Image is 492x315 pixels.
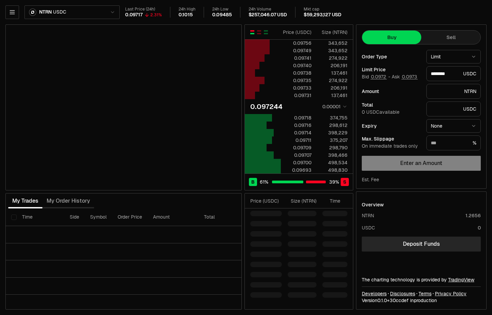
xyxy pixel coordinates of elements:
[125,7,162,12] div: Last Price (24h)
[362,54,421,59] div: Order Type
[281,70,311,76] div: 0.09738
[281,167,311,173] div: 0.09693
[421,31,480,44] button: Sell
[281,137,311,144] div: 0.09711
[112,208,148,226] th: Order Price
[150,12,162,18] div: 2.31%
[304,7,341,12] div: Mkt cap
[6,25,241,190] iframe: Financial Chart
[362,201,384,208] div: Overview
[426,101,481,116] div: USDC
[362,103,421,107] div: Total
[256,30,262,35] button: Show Sell Orders Only
[362,276,481,283] div: The charting technology is provided by
[362,67,421,72] div: Limit Price
[362,237,481,252] a: Deposit Funds
[317,70,347,76] div: 137,461
[320,103,347,111] button: 0.00001
[478,224,481,231] div: 0
[329,179,339,185] span: 39 %
[179,12,193,18] div: 0.1015
[250,102,283,111] div: 0.097244
[390,290,415,297] a: Disclosures
[317,114,347,121] div: 374,755
[212,12,232,18] div: 0.09485
[281,40,311,47] div: 0.09756
[362,290,387,297] a: Developers
[317,77,347,84] div: 274,922
[317,152,347,159] div: 398,466
[85,208,112,226] th: Symbol
[8,194,43,208] button: My Trades
[362,224,375,231] div: USDC
[322,198,340,204] div: Time
[249,12,287,18] div: $257,046.07 USD
[281,29,311,36] div: Price ( USDC )
[317,137,347,144] div: 375,207
[281,77,311,84] div: 0.09735
[419,290,431,297] a: Terms
[448,277,474,283] a: TradingView
[263,30,269,35] button: Show Buy Orders Only
[370,74,387,79] button: 0.0972
[317,85,347,91] div: 206,191
[179,7,196,12] div: 24h High
[426,66,481,81] div: USDC
[426,119,481,133] button: None
[426,50,481,63] button: Limit
[317,47,347,54] div: 343,652
[343,179,346,185] span: S
[317,159,347,166] div: 498,534
[362,176,379,183] div: Est. Fee
[64,208,85,226] th: Side
[362,89,421,94] div: Amount
[281,129,311,136] div: 0.09714
[281,47,311,54] div: 0.09749
[435,290,466,297] a: Privacy Policy
[199,208,250,226] th: Total
[426,135,481,150] div: %
[281,85,311,91] div: 0.09733
[11,215,17,220] button: Select all
[251,179,255,185] span: B
[304,12,341,18] div: $59,293,127 USD
[390,297,409,303] span: 30ccdefca0650a2b27119c63dcd2d6cab270e6c0
[317,129,347,136] div: 398,229
[148,208,199,226] th: Amount
[317,62,347,69] div: 206,191
[281,152,311,159] div: 0.09707
[317,40,347,47] div: 343,652
[39,9,52,15] span: NTRN
[317,55,347,61] div: 274,922
[362,31,421,44] button: Buy
[281,92,311,99] div: 0.09731
[362,74,390,80] span: Bid -
[317,92,347,99] div: 137,461
[426,84,481,99] div: NTRN
[281,62,311,69] div: 0.09740
[212,7,232,12] div: 24h Low
[362,212,374,219] div: NTRN
[362,143,421,149] div: On immediate trades only
[17,208,64,226] th: Time
[281,55,311,61] div: 0.09741
[362,297,481,304] div: Version 0.1.0 + in production
[317,29,347,36] div: Size ( NTRN )
[30,9,36,15] img: NTRN Logo
[250,30,255,35] button: Show Buy and Sell Orders
[281,144,311,151] div: 0.09709
[281,159,311,166] div: 0.09700
[53,9,66,15] span: USDC
[401,74,418,79] button: 0.0973
[250,198,282,204] div: Price ( USDC )
[288,198,317,204] div: Size ( NTRN )
[43,194,94,208] button: My Order History
[362,136,421,141] div: Max. Slippage
[281,114,311,121] div: 0.09718
[392,74,418,80] span: Ask
[362,124,421,128] div: Expiry
[281,122,311,129] div: 0.09716
[465,212,481,219] div: 1.2656
[317,167,347,173] div: 498,830
[317,122,347,129] div: 298,612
